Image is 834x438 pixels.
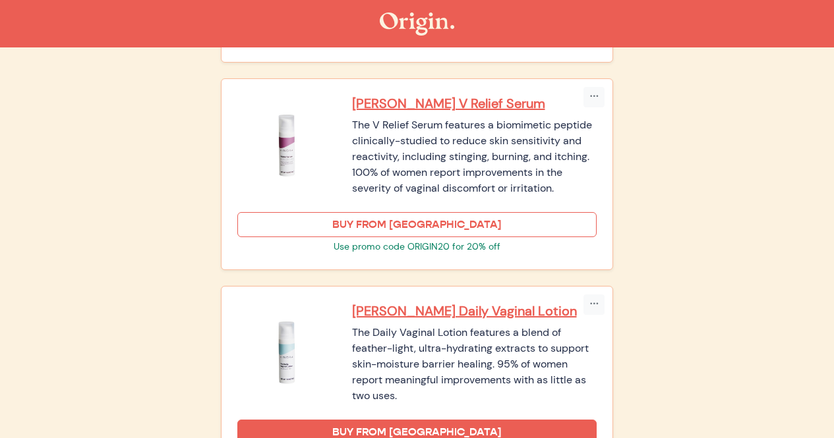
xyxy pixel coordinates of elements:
[237,240,597,254] p: Use promo code ORIGIN20 for 20% off
[237,302,336,401] img: Kindra Daily Vaginal Lotion
[237,212,597,237] a: BUY FROM [GEOGRAPHIC_DATA]
[352,302,597,319] a: [PERSON_NAME] Daily Vaginal Lotion
[352,95,597,112] a: [PERSON_NAME] V Relief Serum
[352,325,597,404] div: The Daily Vaginal Lotion features a blend of feather-light, ultra-hydrating extracts to support s...
[352,117,597,196] div: The V Relief Serum features a biomimetic peptide clinically-studied to reduce skin sensitivity an...
[237,95,336,194] img: Kindra V Relief Serum
[380,13,454,36] img: The Origin Shop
